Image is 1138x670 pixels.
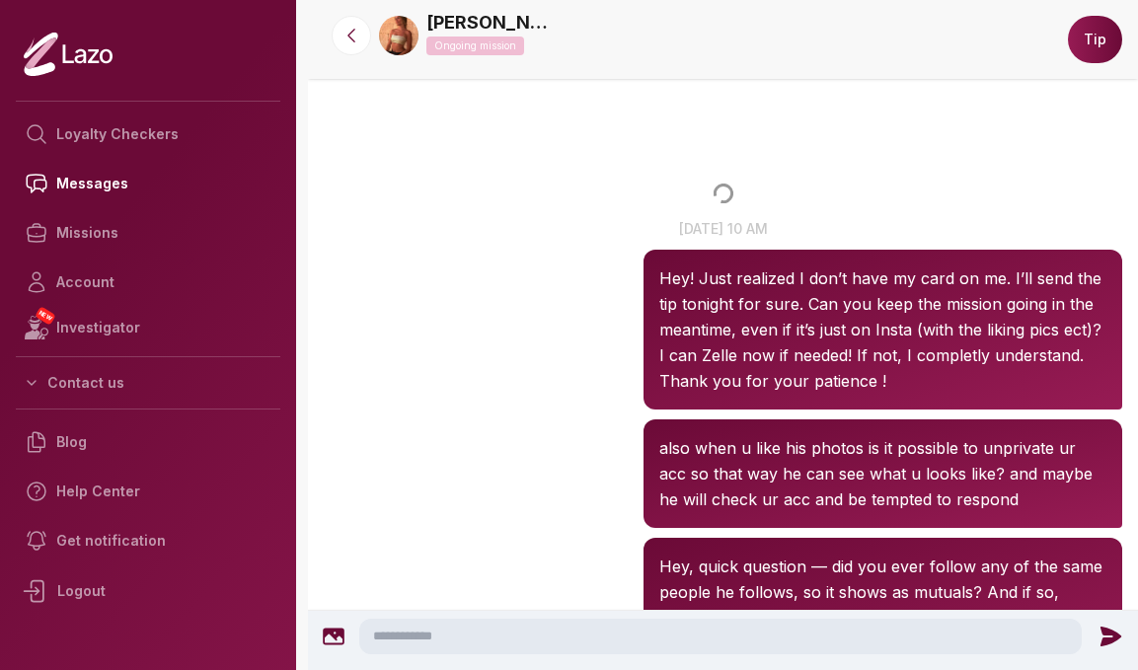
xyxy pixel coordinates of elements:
[16,417,280,467] a: Blog
[16,365,280,401] button: Contact us
[379,16,418,55] img: 5dd41377-3645-4864-a336-8eda7bc24f8f
[16,258,280,307] a: Account
[35,306,56,326] span: NEW
[16,110,280,159] a: Loyalty Checkers
[16,467,280,516] a: Help Center
[308,218,1138,239] p: [DATE] 10 am
[659,435,1106,512] p: also when u like his photos is it possible to unprivate ur acc so that way he can see what u look...
[426,37,524,55] p: Ongoing mission
[659,265,1106,394] p: Hey! Just realized I don’t have my card on me. I’ll send the tip tonight for sure. Can you keep t...
[16,516,280,565] a: Get notification
[1068,16,1122,63] button: Tip
[16,208,280,258] a: Missions
[16,307,280,348] a: NEWInvestigator
[16,159,280,208] a: Messages
[426,9,555,37] a: [PERSON_NAME]
[16,565,280,617] div: Logout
